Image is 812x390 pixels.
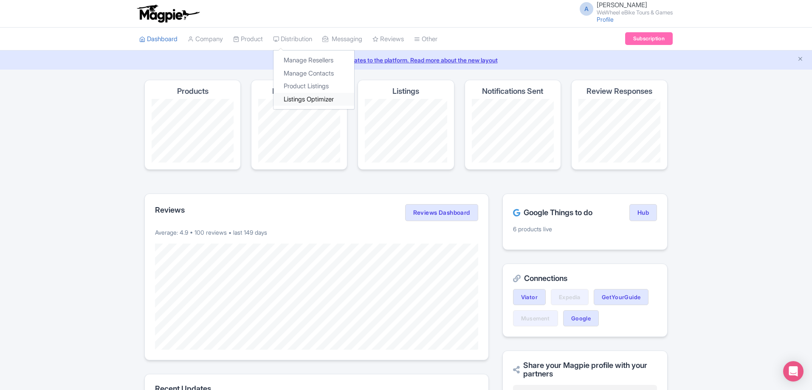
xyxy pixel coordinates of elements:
a: Dashboard [139,28,178,51]
img: logo-ab69f6fb50320c5b225c76a69d11143b.png [135,4,201,23]
a: Subscription [625,32,673,45]
a: Expedia [551,289,589,305]
h4: Listings [392,87,419,95]
a: GetYourGuide [594,289,649,305]
a: Profile [597,16,614,23]
a: Other [414,28,437,51]
span: A [580,2,593,16]
a: Listings Optimizer [273,93,354,106]
a: A [PERSON_NAME] WeWheel eBike Tours & Games [575,2,673,15]
span: [PERSON_NAME] [597,1,647,9]
h2: Google Things to do [513,208,592,217]
p: Average: 4.9 • 100 reviews • last 149 days [155,228,478,237]
a: Musement [513,310,558,326]
a: We made some updates to the platform. Read more about the new layout [5,56,807,65]
h4: Products [177,87,209,95]
a: Viator [513,289,546,305]
small: WeWheel eBike Tours & Games [597,10,673,15]
h2: Share your Magpie profile with your partners [513,361,657,378]
a: Product Listings [273,80,354,93]
a: Reviews Dashboard [405,204,478,221]
a: Hub [629,204,657,221]
a: Distribution [273,28,312,51]
div: Open Intercom Messenger [783,361,804,382]
a: Manage Contacts [273,67,354,80]
a: Reviews [372,28,404,51]
a: Company [188,28,223,51]
h4: Review Responses [586,87,652,95]
a: Product [233,28,263,51]
a: Messaging [322,28,362,51]
h2: Connections [513,274,657,283]
h4: Product Scores [272,87,326,95]
h2: Reviews [155,206,185,214]
a: Manage Resellers [273,54,354,67]
a: Google [563,310,599,326]
p: 6 products live [513,224,657,233]
h4: Notifications Sent [482,87,543,95]
button: Close announcement [797,55,804,65]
